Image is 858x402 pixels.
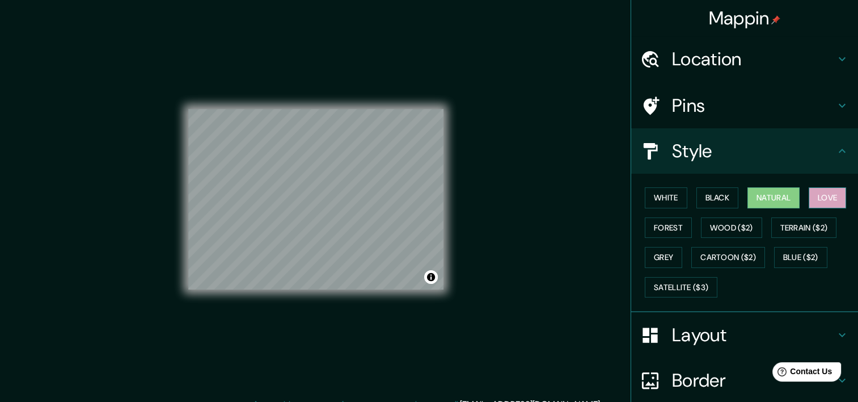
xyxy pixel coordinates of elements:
[672,324,835,346] h4: Layout
[188,109,443,290] canvas: Map
[701,217,762,238] button: Wood ($2)
[631,83,858,128] div: Pins
[771,15,780,24] img: pin-icon.png
[672,48,835,70] h4: Location
[645,277,717,298] button: Satellite ($3)
[631,128,858,174] div: Style
[645,187,687,208] button: White
[809,187,846,208] button: Love
[709,7,781,30] h4: Mappin
[672,369,835,392] h4: Border
[774,247,827,268] button: Blue ($2)
[696,187,739,208] button: Black
[631,36,858,82] div: Location
[645,247,682,268] button: Grey
[691,247,765,268] button: Cartoon ($2)
[771,217,837,238] button: Terrain ($2)
[645,217,692,238] button: Forest
[631,312,858,358] div: Layout
[672,94,835,117] h4: Pins
[672,140,835,162] h4: Style
[757,358,846,390] iframe: Help widget launcher
[424,270,438,284] button: Toggle attribution
[747,187,800,208] button: Natural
